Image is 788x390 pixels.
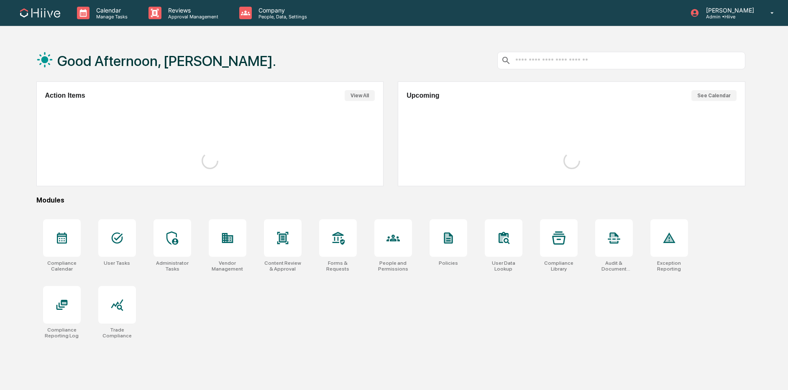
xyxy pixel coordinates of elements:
[20,8,60,18] img: logo
[36,196,746,204] div: Modules
[161,7,223,14] p: Reviews
[407,92,439,99] h2: Upcoming
[699,14,758,20] p: Admin • Hiive
[264,260,302,272] div: Content Review & Approval
[57,53,276,69] h1: Good Afternoon, [PERSON_NAME].
[595,260,633,272] div: Audit & Document Logs
[345,90,375,101] button: View All
[154,260,191,272] div: Administrator Tasks
[650,260,688,272] div: Exception Reporting
[319,260,357,272] div: Forms & Requests
[161,14,223,20] p: Approval Management
[104,260,130,266] div: User Tasks
[699,7,758,14] p: [PERSON_NAME]
[540,260,578,272] div: Compliance Library
[691,90,737,101] button: See Calendar
[90,14,132,20] p: Manage Tasks
[90,7,132,14] p: Calendar
[209,260,246,272] div: Vendor Management
[374,260,412,272] div: People and Permissions
[439,260,458,266] div: Policies
[98,327,136,339] div: Trade Compliance
[45,92,85,99] h2: Action Items
[252,7,311,14] p: Company
[43,260,81,272] div: Compliance Calendar
[252,14,311,20] p: People, Data, Settings
[485,260,522,272] div: User Data Lookup
[43,327,81,339] div: Compliance Reporting Log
